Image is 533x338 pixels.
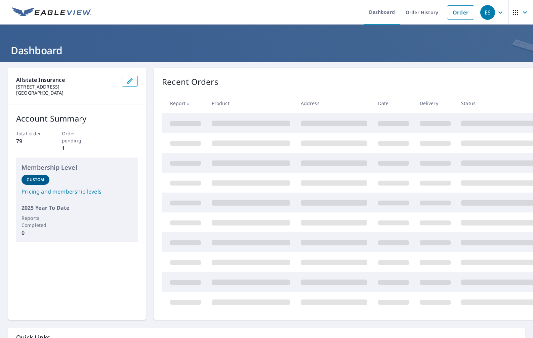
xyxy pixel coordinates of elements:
p: Membership Level [22,163,132,172]
th: Date [373,93,414,113]
p: Allstate Insurance [16,76,116,84]
img: EV Logo [12,7,91,18]
p: Account Summary [16,112,138,125]
p: Reports Completed [22,214,49,229]
p: 0 [22,229,49,237]
p: Recent Orders [162,76,218,88]
a: Order [447,5,474,20]
p: 1 [62,144,92,152]
p: 2025 Year To Date [22,204,132,212]
p: 79 [16,137,47,145]
th: Delivery [414,93,456,113]
th: Report # [162,93,206,113]
div: ES [480,5,495,20]
a: Pricing and membership levels [22,188,132,196]
p: [GEOGRAPHIC_DATA] [16,90,116,96]
th: Address [295,93,373,113]
p: Order pending [62,130,92,144]
p: Custom [27,177,44,183]
p: [STREET_ADDRESS] [16,84,116,90]
p: Total order [16,130,47,137]
h1: Dashboard [8,43,525,57]
th: Product [206,93,295,113]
